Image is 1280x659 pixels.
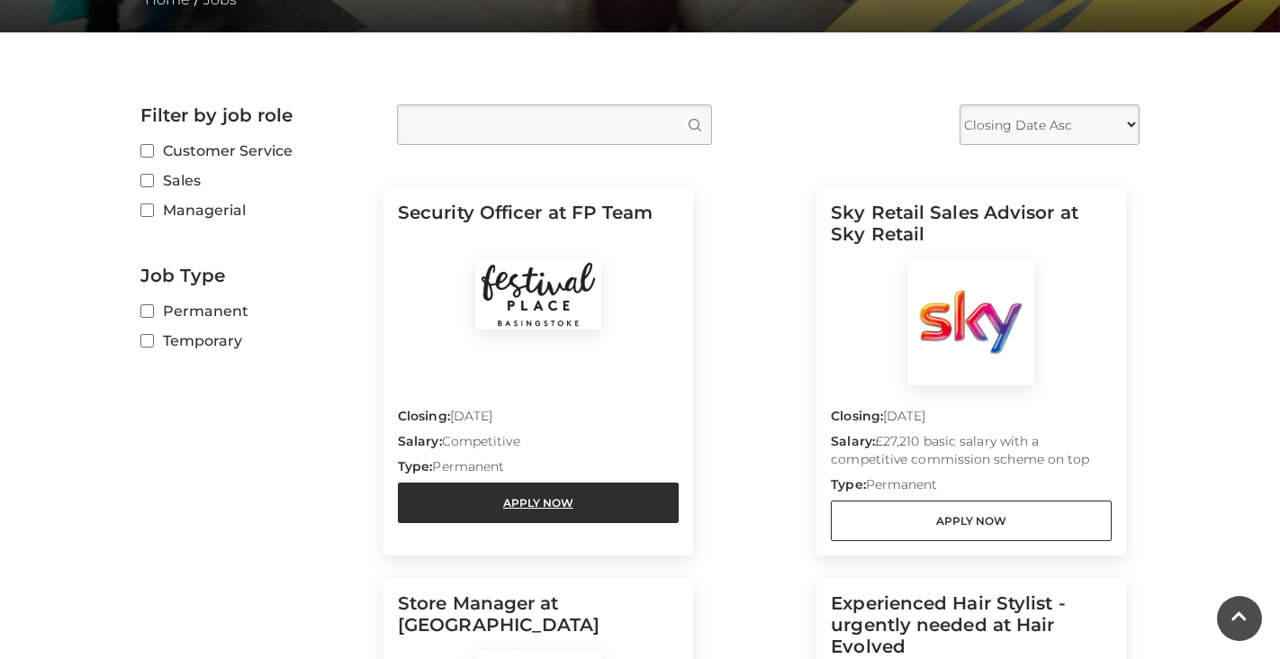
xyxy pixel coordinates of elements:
h5: Sky Retail Sales Advisor at Sky Retail [831,202,1112,259]
p: [DATE] [398,407,679,432]
p: Permanent [831,475,1112,501]
strong: Type: [398,458,432,474]
p: Competitive [398,432,679,457]
h2: Job Type [140,265,370,286]
h5: Security Officer at FP Team [398,202,679,259]
img: Sky Retail [908,259,1034,385]
p: £27,210 basic salary with a competitive commission scheme on top [831,432,1112,475]
strong: Salary: [831,433,875,449]
strong: Closing: [398,408,450,424]
label: Managerial [140,199,370,221]
label: Permanent [140,300,370,322]
p: Permanent [398,457,679,483]
img: Festival Place [475,259,601,329]
strong: Closing: [831,408,883,424]
label: Customer Service [140,140,370,162]
p: [DATE] [831,407,1112,432]
a: Apply Now [831,501,1112,541]
strong: Salary: [398,433,442,449]
a: Apply Now [398,483,679,523]
strong: Type: [831,476,865,492]
label: Sales [140,169,370,192]
h2: Filter by job role [140,104,370,126]
h5: Store Manager at [GEOGRAPHIC_DATA] [398,592,679,650]
label: Temporary [140,329,370,352]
